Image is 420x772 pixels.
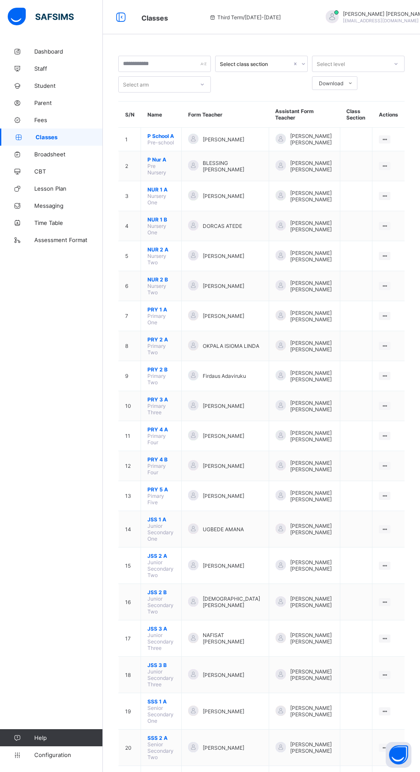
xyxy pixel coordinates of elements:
span: [PERSON_NAME] [203,283,244,289]
span: [PERSON_NAME] [PERSON_NAME] [290,250,333,263]
td: 3 [119,181,141,211]
span: PRY 1 A [147,306,175,313]
td: 14 [119,511,141,548]
span: Nursery One [147,223,166,236]
span: Nursery Two [147,253,166,266]
span: [PERSON_NAME] [PERSON_NAME] [290,160,333,173]
span: [PERSON_NAME] [PERSON_NAME] [290,220,333,233]
span: [PERSON_NAME] [PERSON_NAME] [290,490,333,503]
span: PRY 4 A [147,426,175,433]
span: [PERSON_NAME] [203,313,244,319]
th: Actions [372,102,405,128]
span: Primary Two [147,343,166,356]
div: Select level [317,56,345,72]
td: 11 [119,421,141,451]
span: Pre-school [147,139,174,146]
span: Junior Secondary Two [147,559,174,578]
span: Assessment Format [34,236,103,243]
span: Pimary Five [147,493,164,506]
span: JSS 3 A [147,625,175,632]
span: session/term information [209,14,281,21]
td: 15 [119,548,141,584]
th: Form Teacher [182,102,269,128]
span: [PERSON_NAME] [PERSON_NAME] [290,400,333,413]
span: OKPALA ISIOMA LINDA [203,343,259,349]
img: safsims [8,8,74,26]
td: 9 [119,361,141,391]
span: NUR 1 B [147,216,175,223]
th: Class Section [340,102,372,128]
td: 1 [119,128,141,151]
span: Senior Secondary One [147,705,174,724]
span: [DEMOGRAPHIC_DATA][PERSON_NAME] [203,595,262,608]
span: Junior Secondary Three [147,632,174,651]
div: Select class section [220,61,292,67]
span: [PERSON_NAME] [PERSON_NAME] [290,430,333,443]
span: SSS 1 A [147,698,175,705]
span: NUR 1 A [147,186,175,193]
span: NUR 2 A [147,246,175,253]
span: DORCAS ATEDE [203,223,242,229]
span: [PERSON_NAME] [PERSON_NAME] [290,310,333,323]
th: S/N [119,102,141,128]
span: SSS 2 A [147,735,175,741]
span: [PERSON_NAME] [203,193,244,199]
span: Firdaus Adaviruku [203,373,246,379]
span: Classes [36,134,103,141]
td: 4 [119,211,141,241]
span: [PERSON_NAME] [PERSON_NAME] [290,460,333,473]
button: Open asap [386,742,411,768]
span: Junior Secondary One [147,523,174,542]
span: Time Table [34,219,103,226]
span: Download [319,80,343,87]
td: 5 [119,241,141,271]
span: Messaging [34,202,103,209]
span: Lesson Plan [34,185,103,192]
span: Primary Four [147,433,166,446]
span: JSS 3 B [147,662,175,668]
td: 10 [119,391,141,421]
td: 13 [119,481,141,511]
td: 7 [119,301,141,331]
td: 2 [119,151,141,181]
span: [PERSON_NAME] [PERSON_NAME] [290,741,333,754]
span: Help [34,734,102,741]
span: [PERSON_NAME] [203,253,244,259]
span: [PERSON_NAME] [203,745,244,751]
span: [PERSON_NAME] [203,672,244,678]
span: CBT [34,168,103,175]
span: Primary Two [147,373,166,386]
span: [PERSON_NAME] [203,136,244,143]
span: [PERSON_NAME] [203,403,244,409]
span: [PERSON_NAME] [PERSON_NAME] [290,340,333,353]
span: JSS 2 B [147,589,175,595]
span: PRY 2 B [147,366,175,373]
span: UGBEDE AMANA [203,526,244,533]
span: JSS 2 A [147,553,175,559]
span: [PERSON_NAME] [203,708,244,715]
td: 18 [119,657,141,693]
span: [PERSON_NAME] [PERSON_NAME] [290,523,333,536]
span: [PERSON_NAME] [PERSON_NAME] [290,133,333,146]
td: 16 [119,584,141,620]
span: Fees [34,117,103,123]
span: Classes [141,14,168,22]
span: [PERSON_NAME] [PERSON_NAME] [290,370,333,383]
span: Nursery One [147,193,166,206]
span: Parent [34,99,103,106]
span: Dashboard [34,48,103,55]
th: Assistant Form Teacher [269,102,340,128]
span: PRY 3 A [147,396,175,403]
span: P School A [147,133,175,139]
span: Primary Four [147,463,166,476]
span: [PERSON_NAME] [PERSON_NAME] [290,668,333,681]
span: [PERSON_NAME] [203,493,244,499]
span: Configuration [34,751,102,758]
span: Nursery Two [147,283,166,296]
span: P Nur A [147,156,175,163]
span: Primary Three [147,403,166,416]
span: NUR 2 B [147,276,175,283]
span: PRY 4 B [147,456,175,463]
span: [PERSON_NAME] [PERSON_NAME] [290,190,333,203]
td: 19 [119,693,141,730]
